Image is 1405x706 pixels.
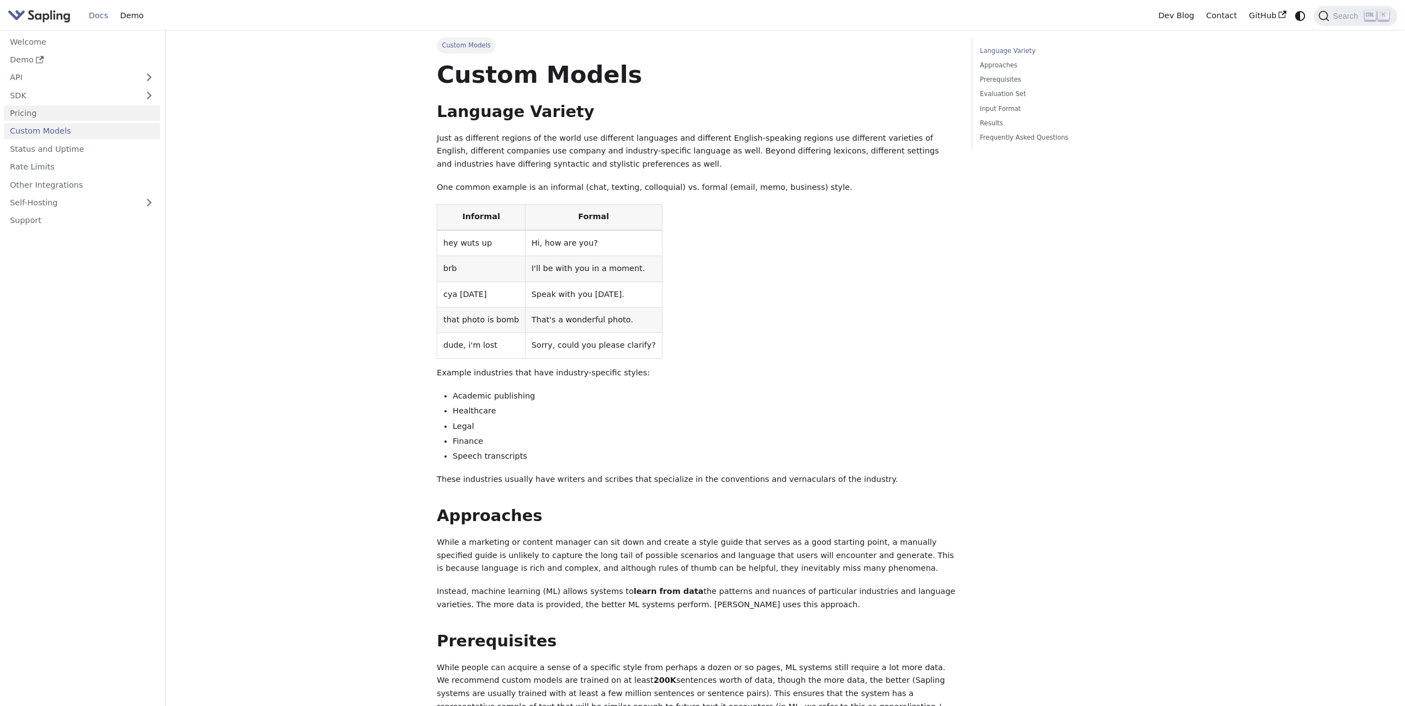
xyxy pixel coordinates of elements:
a: Other Integrations [4,177,160,193]
td: brb [437,256,526,282]
button: Expand sidebar category 'API' [138,70,160,86]
a: Results [980,118,1130,129]
h2: Prerequisites [437,631,956,651]
a: Evaluation Set [980,89,1130,99]
td: That's a wonderful photo. [525,307,662,333]
button: Search (Ctrl+K) [1314,6,1397,26]
p: Just as different regions of the world use different languages and different English-speaking reg... [437,132,956,171]
strong: 200K [654,676,676,684]
a: Docs [83,7,114,24]
a: Welcome [4,34,160,50]
a: Demo [114,7,150,24]
td: Speak with you [DATE]. [525,282,662,307]
a: Custom Models [4,123,160,139]
kbd: K [1378,10,1389,20]
a: GitHub [1243,7,1292,24]
a: Approaches [980,60,1130,71]
a: API [4,70,138,86]
a: SDK [4,87,138,103]
h2: Approaches [437,506,956,526]
p: While a marketing or content manager can sit down and create a style guide that serves as a good ... [437,536,956,575]
button: Expand sidebar category 'SDK' [138,87,160,103]
img: Sapling.ai [8,8,71,24]
a: Sapling.ai [8,8,75,24]
td: that photo is bomb [437,307,526,333]
li: Healthcare [453,405,956,418]
li: Legal [453,420,956,433]
th: Informal [437,204,526,230]
td: dude, i'm lost [437,333,526,358]
h2: Language Variety [437,102,956,122]
p: One common example is an informal (chat, texting, colloquial) vs. formal (email, memo, business) ... [437,181,956,194]
td: Hi, how are you? [525,230,662,256]
p: Instead, machine learning (ML) allows systems to the patterns and nuances of particular industrie... [437,585,956,612]
p: Example industries that have industry-specific styles: [437,367,956,380]
td: I'll be with you in a moment. [525,256,662,282]
a: Rate Limits [4,159,160,175]
a: Self-Hosting [4,195,160,211]
a: Support [4,213,160,229]
a: Frequently Asked Questions [980,132,1130,143]
a: Input Format [980,104,1130,114]
a: Pricing [4,105,160,121]
p: These industries usually have writers and scribes that specialize in the conventions and vernacul... [437,473,956,486]
strong: learn from data [634,587,704,596]
h1: Custom Models [437,60,956,89]
li: Finance [453,435,956,448]
li: Speech transcripts [453,450,956,463]
th: Formal [525,204,662,230]
a: Dev Blog [1152,7,1200,24]
td: cya [DATE] [437,282,526,307]
td: Sorry, could you please clarify? [525,333,662,358]
a: Contact [1200,7,1243,24]
span: Search [1329,12,1365,20]
span: Custom Models [437,38,496,53]
a: Language Variety [980,46,1130,56]
nav: Breadcrumbs [437,38,956,53]
button: Switch between dark and light mode (currently system mode) [1292,8,1308,24]
a: Status and Uptime [4,141,160,157]
a: Demo [4,52,160,68]
a: Prerequisites [980,75,1130,85]
li: Academic publishing [453,390,956,403]
td: hey wuts up [437,230,526,256]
